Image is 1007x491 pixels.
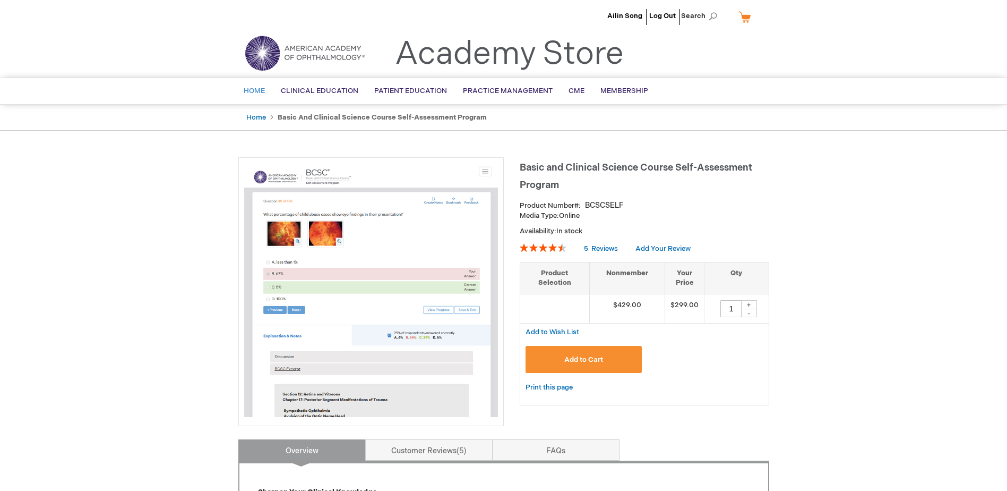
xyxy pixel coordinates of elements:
div: - [741,309,757,317]
a: Log Out [649,12,676,20]
div: BCSCSELF [585,200,624,211]
input: Qty [720,300,742,317]
span: Patient Education [374,87,447,95]
th: Qty [704,262,769,294]
span: Basic and Clinical Science Course Self-Assessment Program [520,162,752,191]
th: Your Price [665,262,704,294]
span: Add to Wish List [526,328,579,336]
a: Add Your Review [635,244,691,253]
p: Availability: [520,226,769,236]
a: Add to Wish List [526,327,579,336]
span: Reviews [591,244,618,253]
a: Overview [238,439,366,461]
strong: Media Type: [520,211,559,220]
a: Academy Store [395,35,624,73]
span: In stock [556,227,582,235]
span: CME [569,87,584,95]
a: FAQs [492,439,619,461]
img: Basic and Clinical Science Course Self-Assessment Program [244,163,498,417]
a: Ailin Song [607,12,642,20]
span: Membership [600,87,648,95]
span: Clinical Education [281,87,358,95]
span: Add to Cart [564,355,603,364]
div: + [741,300,757,309]
th: Nonmember [589,262,665,294]
span: Search [681,5,721,27]
a: 5 Reviews [584,244,619,253]
p: Online [520,211,769,221]
a: Print this page [526,381,573,394]
td: $299.00 [665,294,704,323]
a: Customer Reviews5 [365,439,493,461]
span: Practice Management [463,87,553,95]
button: Add to Cart [526,346,642,373]
a: Home [246,113,266,122]
span: 5 [584,244,588,253]
td: $429.00 [589,294,665,323]
div: 92% [520,243,566,252]
strong: Product Number [520,201,581,210]
th: Product Selection [520,262,590,294]
strong: Basic and Clinical Science Course Self-Assessment Program [278,113,487,122]
span: 5 [457,446,467,455]
span: Home [244,87,265,95]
